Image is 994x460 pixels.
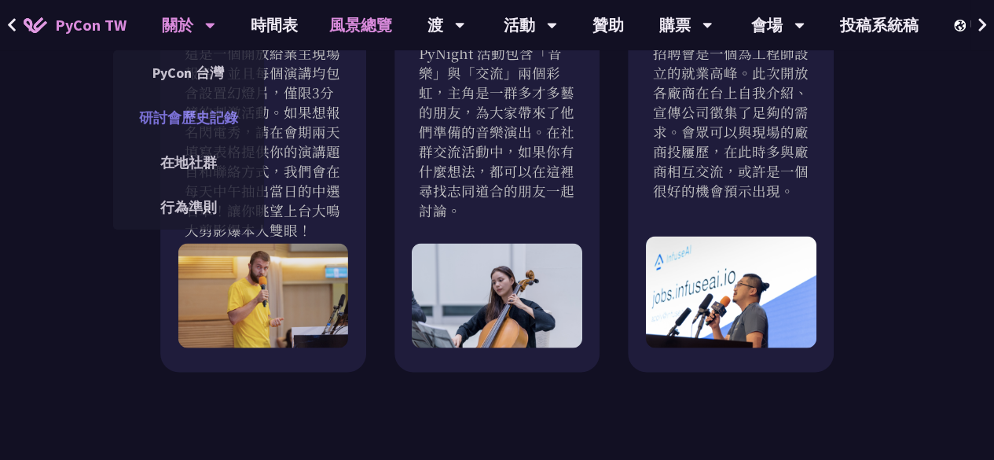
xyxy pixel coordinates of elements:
font: 購票 [659,15,691,35]
img: PyNight [412,244,581,348]
img: 招聘會 [646,237,816,348]
img: 閃電演講 [178,244,348,348]
a: PyCon TW [8,6,142,45]
font: 行為準則 [160,198,217,216]
font: PyCon 台灣 [152,64,224,82]
font: 招聘會是一個為工程師設立的就業高峰。此次開放各廠商在台上自我介紹、宣傳公司徵集了足夠的需求。會眾可以與現場的廠商投屨歷，在此時多與廠商相互交流，或許是一個很好的機會預示出現。 [652,43,808,201]
img: PyCon TW 2025 首頁圖標 [24,17,47,33]
font: 贊助 [592,15,624,35]
font: 在地社群 [160,153,217,171]
font: 關於 [162,15,193,35]
img: 區域設定圖標 [954,20,970,31]
font: 渡 [427,15,443,35]
font: 會場 [751,15,783,35]
font: 時間表 [251,15,298,35]
font: PyCon TW [55,15,127,35]
font: PyNight 活動包含「音樂」與「交流」兩個彩虹，主角是一群多才多藝的朋友，為大家帶來了他們準備的音樂演出。在社群交流活動中，如果你有什麼想法，都可以在這裡尋找志同道合的朋友一起討論。 [419,43,574,220]
font: 風景總覽 [329,15,392,35]
font: 活動 [504,15,535,35]
font: 投稿系統稿 [840,15,919,35]
font: 研討會歷史記錄 [139,109,238,127]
